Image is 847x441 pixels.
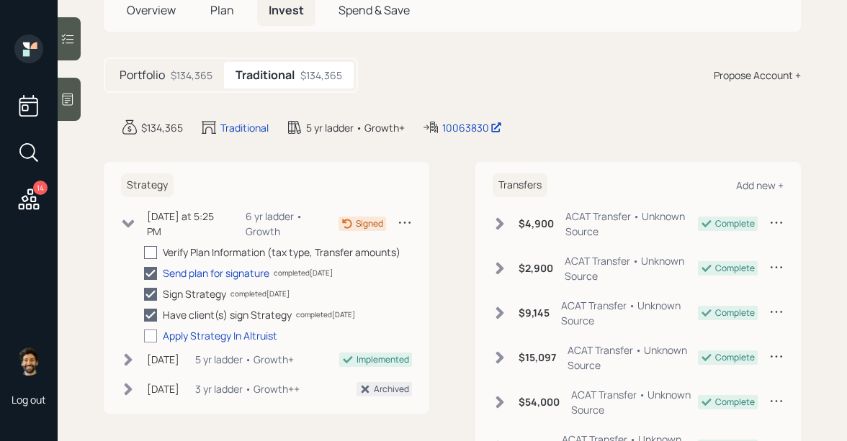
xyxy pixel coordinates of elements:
[715,396,755,409] div: Complete
[565,253,698,283] div: ACAT Transfer • Unknown Source
[121,173,174,197] h6: Strategy
[147,381,179,396] div: [DATE]
[493,173,547,197] h6: Transfers
[163,328,277,343] div: Apply Strategy In Altruist
[163,265,269,281] div: Send plan for signature
[714,68,801,83] div: Propose Account +
[171,68,212,83] div: $134,365
[163,286,226,301] div: Sign Strategy
[357,353,409,366] div: Implemented
[236,68,295,82] h5: Traditional
[141,120,183,135] div: $134,365
[120,68,165,82] h5: Portfolio
[356,217,383,230] div: Signed
[12,393,46,406] div: Log out
[715,262,755,275] div: Complete
[127,2,176,18] span: Overview
[163,307,292,322] div: Have client(s) sign Strategy
[374,383,409,396] div: Archived
[519,352,556,364] h6: $15,097
[230,288,290,299] div: completed [DATE]
[195,352,294,367] div: 5 yr ladder • Growth+
[246,209,339,239] div: 6 yr ladder • Growth
[147,352,179,367] div: [DATE]
[195,381,300,396] div: 3 yr ladder • Growth++
[300,68,342,83] div: $134,365
[163,245,400,260] div: Verify Plan Information (tax type, Transfer amounts)
[220,120,269,135] div: Traditional
[519,218,554,230] h6: $4,900
[210,2,234,18] span: Plan
[565,209,698,239] div: ACAT Transfer • Unknown Source
[14,347,43,376] img: eric-schwartz-headshot.png
[274,268,333,278] div: completed [DATE]
[269,2,304,18] span: Invest
[568,342,698,373] div: ACAT Transfer • Unknown Source
[147,209,230,239] div: [DATE] at 5:25 PM
[519,396,560,409] h6: $54,000
[519,263,553,275] h6: $2,900
[715,351,755,364] div: Complete
[571,387,698,417] div: ACAT Transfer • Unknown Source
[715,306,755,319] div: Complete
[736,178,784,192] div: Add new +
[715,217,755,230] div: Complete
[339,2,410,18] span: Spend & Save
[561,298,698,328] div: ACAT Transfer • Unknown Source
[33,181,48,195] div: 14
[442,120,502,135] div: 10063830
[296,309,355,320] div: completed [DATE]
[519,307,550,319] h6: $9,145
[306,120,405,135] div: 5 yr ladder • Growth+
